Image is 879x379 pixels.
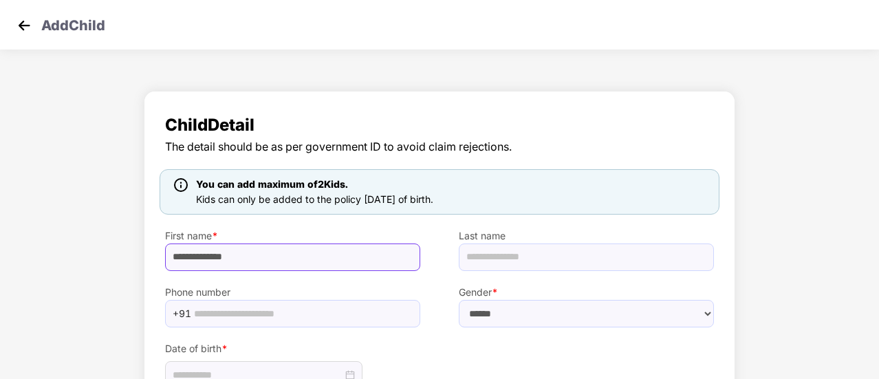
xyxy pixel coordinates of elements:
[174,178,188,192] img: icon
[173,303,191,324] span: +91
[165,341,420,356] label: Date of birth
[196,178,348,190] span: You can add maximum of 2 Kids.
[459,285,714,300] label: Gender
[14,15,34,36] img: svg+xml;base64,PHN2ZyB4bWxucz0iaHR0cDovL3d3dy53My5vcmcvMjAwMC9zdmciIHdpZHRoPSIzMCIgaGVpZ2h0PSIzMC...
[196,193,433,205] span: Kids can only be added to the policy [DATE] of birth.
[165,138,714,155] span: The detail should be as per government ID to avoid claim rejections.
[165,112,714,138] span: Child Detail
[165,285,420,300] label: Phone number
[459,228,714,243] label: Last name
[165,228,420,243] label: First name
[41,15,105,32] p: Add Child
